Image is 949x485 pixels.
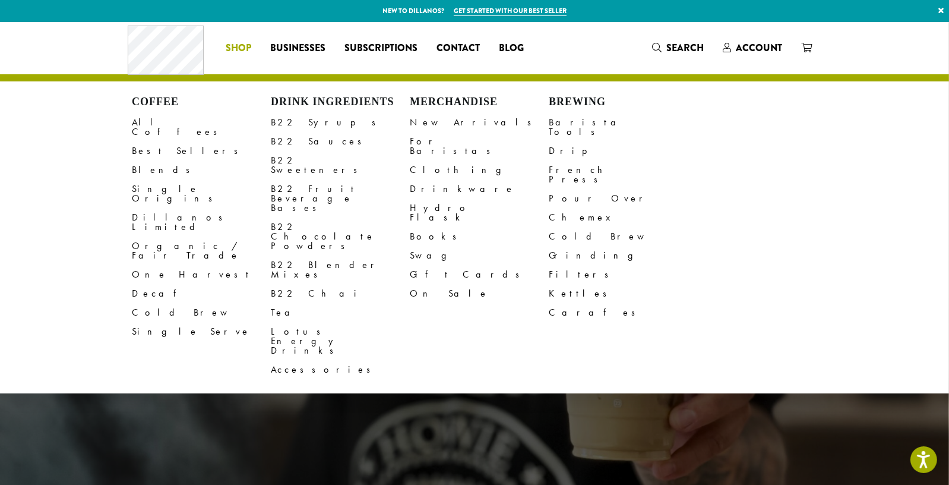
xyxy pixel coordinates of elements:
[132,303,271,322] a: Cold Brew
[216,39,261,58] a: Shop
[454,6,567,16] a: Get started with our best seller
[549,208,688,227] a: Chemex
[410,96,549,109] h4: Merchandise
[410,160,549,179] a: Clothing
[132,179,271,208] a: Single Origins
[549,265,688,284] a: Filters
[549,96,688,109] h4: Brewing
[549,303,688,322] a: Carafes
[344,41,417,56] span: Subscriptions
[410,246,549,265] a: Swag
[271,284,410,303] a: B22 Chai
[549,227,688,246] a: Cold Brew
[410,179,549,199] a: Drinkware
[549,113,688,141] a: Barista Tools
[643,38,713,58] a: Search
[271,151,410,179] a: B22 Sweeteners
[132,141,271,160] a: Best Sellers
[132,96,271,109] h4: Coffee
[410,227,549,246] a: Books
[271,256,410,284] a: B22 Blender Mixes
[410,199,549,227] a: Hydro Flask
[436,41,480,56] span: Contact
[271,96,410,109] h4: Drink Ingredients
[410,284,549,303] a: On Sale
[549,160,688,189] a: French Press
[271,218,410,256] a: B22 Chocolate Powders
[271,113,410,132] a: B22 Syrups
[271,360,410,379] a: Accessories
[271,322,410,360] a: Lotus Energy Drinks
[132,237,271,265] a: Organic / Fair Trade
[132,265,271,284] a: One Harvest
[549,246,688,265] a: Grinding
[132,113,271,141] a: All Coffees
[549,141,688,160] a: Drip
[549,284,688,303] a: Kettles
[410,113,549,132] a: New Arrivals
[132,160,271,179] a: Blends
[271,303,410,322] a: Tea
[132,208,271,237] a: Dillanos Limited
[132,322,271,341] a: Single Serve
[132,284,271,303] a: Decaf
[666,41,704,55] span: Search
[410,265,549,284] a: Gift Cards
[499,41,524,56] span: Blog
[549,189,688,208] a: Pour Over
[410,132,549,160] a: For Baristas
[736,41,782,55] span: Account
[271,179,410,218] a: B22 Fruit Beverage Bases
[270,41,325,56] span: Businesses
[271,132,410,151] a: B22 Sauces
[226,41,251,56] span: Shop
